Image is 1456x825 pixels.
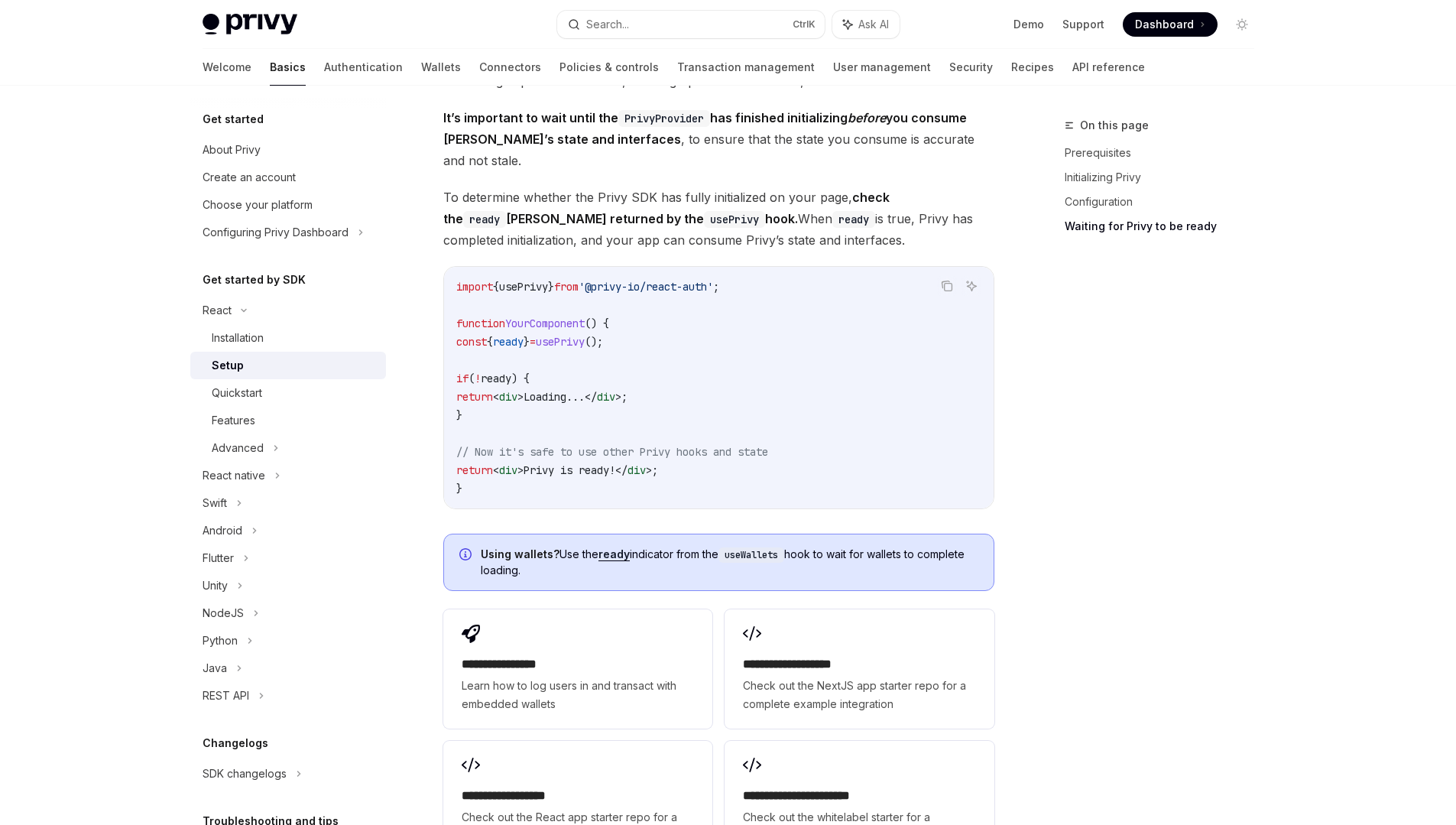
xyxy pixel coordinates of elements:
[1230,12,1254,37] button: Toggle dark mode
[557,11,825,38] button: Search...CtrlK
[493,335,524,349] span: ready
[1065,190,1266,214] a: Configuration
[621,390,627,404] span: ;
[615,463,627,477] span: </
[499,280,548,294] span: usePrivy
[203,466,265,485] div: React native
[517,463,524,477] span: >
[481,547,978,578] span: Use the indicator from the hook to wait for wallets to complete loading.
[203,734,268,752] h5: Changelogs
[597,390,615,404] span: div
[212,384,262,402] div: Quickstart
[456,372,469,385] span: if
[203,577,228,595] div: Unity
[421,49,461,86] a: Wallets
[456,482,462,495] span: }
[212,329,264,347] div: Installation
[530,335,536,349] span: =
[833,49,931,86] a: User management
[848,110,886,125] em: before
[190,191,386,219] a: Choose your platform
[499,463,517,477] span: div
[481,547,559,560] strong: Using wallets?
[517,390,524,404] span: >
[499,390,517,404] span: div
[190,136,386,164] a: About Privy
[203,141,261,159] div: About Privy
[832,211,875,228] code: ready
[443,187,994,251] span: To determine whether the Privy SDK has fully initialized on your page, When is true, Privy has co...
[212,356,244,375] div: Setup
[1135,17,1194,32] span: Dashboard
[505,317,585,330] span: YourComponent
[190,352,386,379] a: Setup
[190,379,386,407] a: Quickstart
[559,49,659,86] a: Policies & controls
[203,687,249,705] div: REST API
[203,110,264,128] h5: Get started
[443,110,967,147] strong: It’s important to wait until the has finished initializing you consume [PERSON_NAME]’s state and ...
[598,547,630,561] a: ready
[1080,116,1149,135] span: On this page
[475,372,481,385] span: !
[832,11,900,38] button: Ask AI
[524,390,585,404] span: Loading...
[1072,49,1145,86] a: API reference
[270,49,306,86] a: Basics
[652,463,658,477] span: ;
[718,547,784,563] code: useWallets
[203,49,251,86] a: Welcome
[858,17,889,32] span: Ask AI
[493,463,499,477] span: <
[212,439,264,457] div: Advanced
[456,445,768,459] span: // Now it's safe to use other Privy hooks and state
[585,317,609,330] span: () {
[443,609,712,729] a: **** **** **** *Learn how to log users in and transact with embedded wallets
[627,463,646,477] span: div
[536,335,585,349] span: usePrivy
[713,280,719,294] span: ;
[479,49,541,86] a: Connectors
[1123,12,1218,37] a: Dashboard
[481,372,511,385] span: ready
[203,549,234,567] div: Flutter
[203,196,313,214] div: Choose your platform
[1011,49,1054,86] a: Recipes
[203,521,242,540] div: Android
[324,49,403,86] a: Authentication
[456,280,493,294] span: import
[585,335,603,349] span: ();
[743,677,975,713] span: Check out the NextJS app starter repo for a complete example integration
[469,372,475,385] span: (
[524,335,530,349] span: }
[677,49,815,86] a: Transaction management
[1062,17,1104,32] a: Support
[443,107,994,171] span: , to ensure that the state you consume is accurate and not stale.
[793,18,816,31] span: Ctrl K
[511,372,530,385] span: ) {
[949,49,993,86] a: Security
[615,390,621,404] span: >
[203,223,349,242] div: Configuring Privy Dashboard
[463,211,506,228] code: ready
[203,765,287,783] div: SDK changelogs
[462,677,694,713] span: Learn how to log users in and transact with embedded wallets
[586,15,629,34] div: Search...
[554,280,579,294] span: from
[203,604,244,622] div: NodeJS
[1013,17,1044,32] a: Demo
[190,324,386,352] a: Installation
[493,280,499,294] span: {
[203,271,306,289] h5: Get started by SDK
[212,411,255,430] div: Features
[493,390,499,404] span: <
[459,548,475,564] svg: Info
[937,276,957,296] button: Copy the contents from the code block
[203,14,297,35] img: light logo
[203,168,296,187] div: Create an account
[524,463,615,477] span: Privy is ready!
[704,211,765,228] code: usePrivy
[456,390,493,404] span: return
[203,494,227,512] div: Swift
[190,407,386,434] a: Features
